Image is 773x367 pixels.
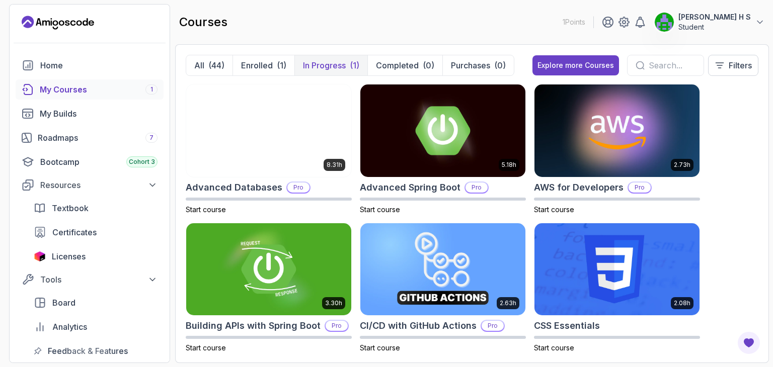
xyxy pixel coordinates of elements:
[28,317,164,337] a: analytics
[40,179,158,191] div: Resources
[186,319,321,333] h2: Building APIs with Spring Boot
[350,59,359,71] div: (1)
[277,59,286,71] div: (1)
[360,84,525,177] img: Advanced Spring Boot card
[655,13,674,32] img: user profile image
[16,128,164,148] a: roadmaps
[38,132,158,144] div: Roadmaps
[502,161,516,169] p: 5.18h
[28,246,164,266] a: licenses
[654,12,765,32] button: user profile image[PERSON_NAME] H SStudent
[729,59,752,71] p: Filters
[442,55,514,75] button: Purchases(0)
[500,299,516,307] p: 2.63h
[233,55,294,75] button: Enrolled(1)
[40,108,158,120] div: My Builds
[678,22,751,32] p: Student
[674,299,690,307] p: 2.08h
[48,345,128,357] span: Feedback & Features
[451,59,490,71] p: Purchases
[537,60,614,70] div: Explore more Courses
[326,321,348,331] p: Pro
[28,198,164,218] a: textbook
[52,321,87,333] span: Analytics
[52,226,97,238] span: Certificates
[22,15,94,31] a: Landing page
[28,293,164,313] a: board
[360,343,400,352] span: Start course
[287,182,310,193] p: Pro
[532,55,619,75] button: Explore more Courses
[241,59,273,71] p: Enrolled
[534,319,600,333] h2: CSS Essentials
[28,222,164,242] a: certificates
[494,59,506,71] div: (0)
[28,341,164,361] a: feedback
[325,299,342,307] p: 3.30h
[423,59,434,71] div: (0)
[40,273,158,286] div: Tools
[367,55,442,75] button: Completed(0)
[150,85,153,94] span: 1
[303,59,346,71] p: In Progress
[674,161,690,169] p: 2.73h
[179,14,227,30] h2: courses
[186,84,351,177] img: Advanced Databases card
[534,180,624,195] h2: AWS for Developers
[40,156,158,168] div: Bootcamp
[376,59,419,71] p: Completed
[360,180,460,195] h2: Advanced Spring Boot
[360,319,477,333] h2: CI/CD with GitHub Actions
[649,59,695,71] input: Search...
[327,161,342,169] p: 8.31h
[482,321,504,331] p: Pro
[534,205,574,214] span: Start course
[16,270,164,289] button: Tools
[708,55,758,76] button: Filters
[534,84,700,177] img: AWS for Developers card
[629,182,651,193] p: Pro
[294,55,367,75] button: In Progress(1)
[16,104,164,124] a: builds
[149,134,153,142] span: 7
[186,343,226,352] span: Start course
[534,343,574,352] span: Start course
[16,55,164,75] a: home
[360,205,400,214] span: Start course
[40,59,158,71] div: Home
[16,79,164,100] a: courses
[466,182,488,193] p: Pro
[52,297,75,309] span: Board
[40,83,158,96] div: My Courses
[360,223,525,316] img: CI/CD with GitHub Actions card
[186,180,282,195] h2: Advanced Databases
[194,59,204,71] p: All
[563,17,585,27] p: 1 Points
[129,158,155,166] span: Cohort 3
[737,331,761,355] button: Open Feedback Button
[186,55,233,75] button: All(44)
[678,12,751,22] p: [PERSON_NAME] H S
[16,176,164,194] button: Resources
[186,205,226,214] span: Start course
[52,250,86,262] span: Licenses
[186,223,351,316] img: Building APIs with Spring Boot card
[16,152,164,172] a: bootcamp
[534,223,700,316] img: CSS Essentials card
[34,251,46,261] img: jetbrains icon
[52,202,89,214] span: Textbook
[208,59,224,71] div: (44)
